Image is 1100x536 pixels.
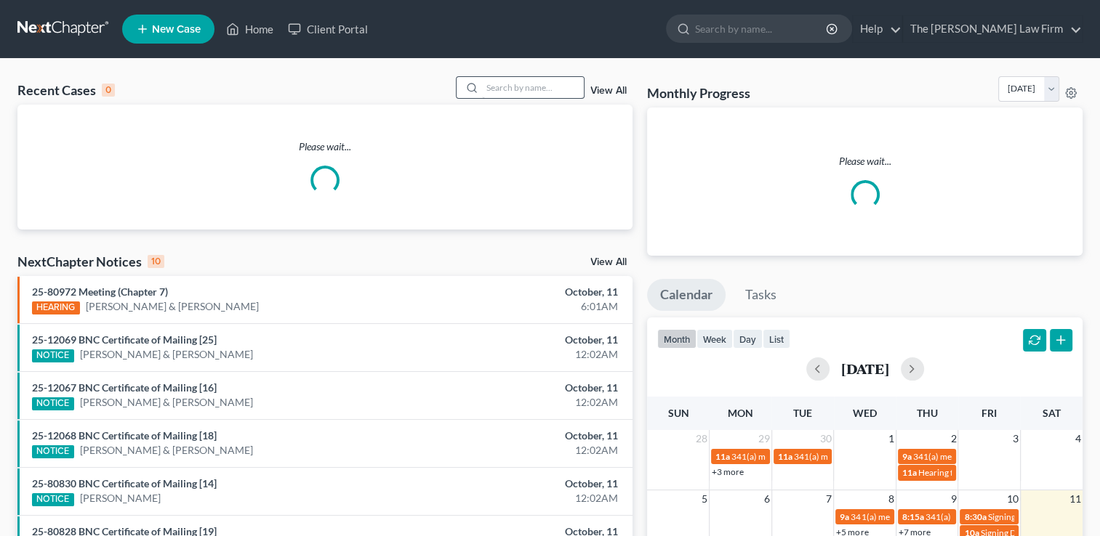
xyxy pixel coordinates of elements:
span: Tue [793,407,812,419]
span: 341(a) meeting for [PERSON_NAME] [794,451,934,462]
div: Recent Cases [17,81,115,99]
span: New Case [152,24,201,35]
div: 12:02AM [433,443,618,458]
a: 25-80830 BNC Certificate of Mailing [14] [32,477,217,490]
div: 12:02AM [433,395,618,410]
button: day [733,329,763,349]
div: October, 11 [433,476,618,491]
div: 6:01AM [433,299,618,314]
div: NOTICE [32,397,74,410]
h2: [DATE] [841,361,889,376]
a: Tasks [732,279,790,311]
span: 28 [694,430,709,447]
span: 5 [700,490,709,508]
a: 25-12067 BNC Certificate of Mailing [16] [32,381,217,394]
a: The [PERSON_NAME] Law Firm [903,16,1082,42]
span: 341(a) meeting for [PERSON_NAME] & [PERSON_NAME] [851,511,1068,522]
a: 25-80972 Meeting (Chapter 7) [32,285,168,298]
a: [PERSON_NAME] [80,491,161,505]
span: 9 [949,490,958,508]
span: Thu [917,407,938,419]
div: NextChapter Notices [17,253,164,270]
div: October, 11 [433,429,618,443]
div: NOTICE [32,445,74,458]
span: 1 [887,430,896,447]
span: 10 [1005,490,1020,508]
h3: Monthly Progress [647,84,750,102]
a: 25-12069 BNC Certificate of Mailing [25] [32,333,217,346]
p: Please wait... [659,154,1071,168]
a: View All [590,257,627,267]
span: 341(a) meeting for [PERSON_NAME] [731,451,872,462]
a: [PERSON_NAME] & [PERSON_NAME] [80,347,253,362]
span: Mon [728,407,753,419]
div: 12:02AM [433,347,618,362]
div: 12:02AM [433,491,618,505]
button: list [763,329,790,349]
div: 10 [148,255,164,268]
a: Calendar [647,279,726,311]
button: week [696,329,733,349]
span: Sat [1043,407,1061,419]
span: Fri [981,407,997,419]
span: 8 [887,490,896,508]
input: Search by name... [695,15,828,42]
a: [PERSON_NAME] & [PERSON_NAME] [80,443,253,458]
span: 341(a) meeting for [PERSON_NAME] [913,451,1053,462]
span: 30 [819,430,833,447]
span: 3 [1011,430,1020,447]
div: NOTICE [32,349,74,362]
p: Please wait... [17,139,633,154]
div: October, 11 [433,333,618,347]
span: 4 [1074,430,1083,447]
a: Client Portal [281,16,375,42]
a: [PERSON_NAME] & [PERSON_NAME] [80,395,253,410]
span: 9a [902,451,912,462]
div: HEARING [32,301,80,314]
a: Help [853,16,902,42]
a: View All [590,86,627,96]
input: Search by name... [482,77,584,98]
button: month [657,329,696,349]
span: Wed [853,407,877,419]
a: Home [219,16,281,42]
div: 0 [102,84,115,97]
span: 29 [757,430,771,447]
a: +3 more [712,466,744,477]
span: 7 [824,490,833,508]
span: 8:30a [964,511,986,522]
span: 11a [715,451,730,462]
span: 11a [902,467,917,478]
div: October, 11 [433,381,618,395]
div: NOTICE [32,493,74,506]
a: [PERSON_NAME] & [PERSON_NAME] [86,299,259,314]
span: Hearing for [PERSON_NAME] [918,467,1032,478]
span: 6 [763,490,771,508]
a: 25-12068 BNC Certificate of Mailing [18] [32,429,217,442]
span: 11 [1068,490,1083,508]
span: Sun [668,407,689,419]
span: 8:15a [902,511,924,522]
span: 9a [840,511,849,522]
div: October, 11 [433,285,618,299]
span: 11a [778,451,792,462]
span: 2 [949,430,958,447]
